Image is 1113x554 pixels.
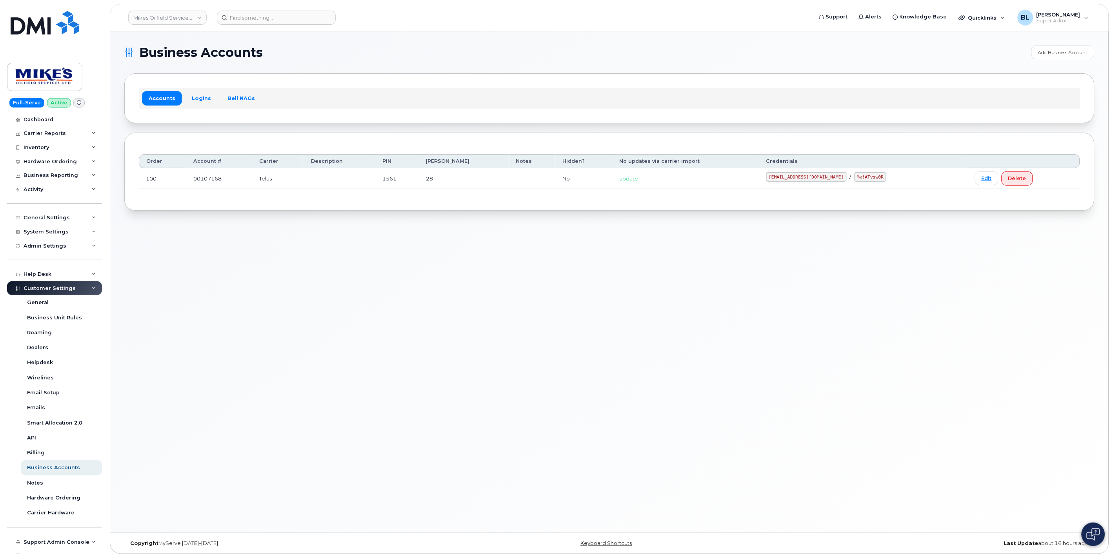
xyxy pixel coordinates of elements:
[975,171,998,185] a: Edit
[1008,175,1026,182] span: Delete
[1031,46,1095,59] a: Add Business Account
[1002,171,1033,186] button: Delete
[771,540,1095,547] div: about 16 hours ago
[759,154,968,168] th: Credentials
[186,168,252,189] td: 00107168
[304,154,375,168] th: Description
[556,154,612,168] th: Hidden?
[419,168,509,189] td: 28
[619,175,638,182] span: update
[142,91,182,105] a: Accounts
[130,540,158,546] strong: Copyright
[139,168,186,189] td: 100
[419,154,509,168] th: [PERSON_NAME]
[185,91,218,105] a: Logins
[139,154,186,168] th: Order
[375,168,419,189] td: 1561
[252,154,304,168] th: Carrier
[612,154,759,168] th: No updates via carrier import
[186,154,252,168] th: Account #
[509,154,556,168] th: Notes
[1004,540,1038,546] strong: Last Update
[252,168,304,189] td: Telus
[375,154,419,168] th: PIN
[556,168,612,189] td: No
[221,91,262,105] a: Bell NAGs
[850,173,851,180] span: /
[766,172,847,182] code: [EMAIL_ADDRESS][DOMAIN_NAME]
[855,172,887,182] code: M@!ATvsw0R
[1087,528,1100,541] img: Open chat
[580,540,632,546] a: Keyboard Shortcuts
[124,540,448,547] div: MyServe [DATE]–[DATE]
[139,47,263,58] span: Business Accounts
